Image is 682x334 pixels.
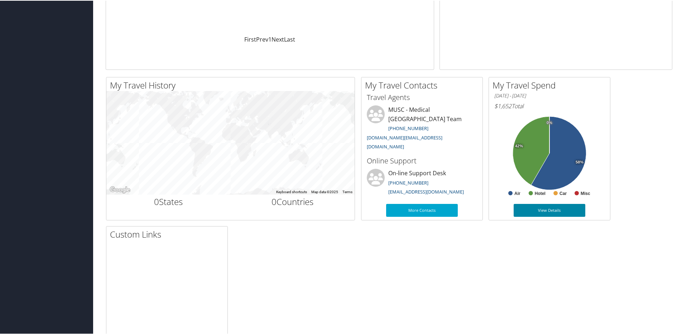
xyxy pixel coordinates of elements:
h2: My Travel Spend [493,78,610,91]
a: [DOMAIN_NAME][EMAIL_ADDRESS][DOMAIN_NAME] [367,134,442,149]
li: MUSC - Medical [GEOGRAPHIC_DATA] Team [363,105,481,152]
tspan: 58% [576,159,583,164]
a: [EMAIL_ADDRESS][DOMAIN_NAME] [388,188,464,194]
text: Air [514,190,520,195]
h2: My Travel History [110,78,355,91]
a: Next [272,35,284,43]
h3: Travel Agents [367,92,477,102]
h3: Online Support [367,155,477,165]
span: 0 [154,195,159,207]
h2: Countries [236,195,350,207]
a: Prev [256,35,268,43]
h2: States [112,195,225,207]
span: $1,652 [494,101,511,109]
text: Hotel [535,190,546,195]
a: Last [284,35,295,43]
a: 1 [268,35,272,43]
h2: Custom Links [110,228,227,240]
h2: My Travel Contacts [365,78,482,91]
text: Misc [581,190,590,195]
button: Keyboard shortcuts [276,189,307,194]
span: 0 [272,195,277,207]
img: Google [108,185,132,194]
a: [PHONE_NUMBER] [388,179,428,185]
a: More Contacts [386,203,458,216]
h6: [DATE] - [DATE] [494,92,605,99]
tspan: 42% [515,143,523,148]
li: On-line Support Desk [363,168,481,197]
h6: Total [494,101,605,109]
span: Map data ©2025 [311,189,338,193]
a: Terms (opens in new tab) [342,189,352,193]
a: Open this area in Google Maps (opens a new window) [108,185,132,194]
text: Car [559,190,567,195]
a: View Details [514,203,585,216]
a: [PHONE_NUMBER] [388,124,428,131]
a: First [244,35,256,43]
tspan: 0% [547,120,552,124]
